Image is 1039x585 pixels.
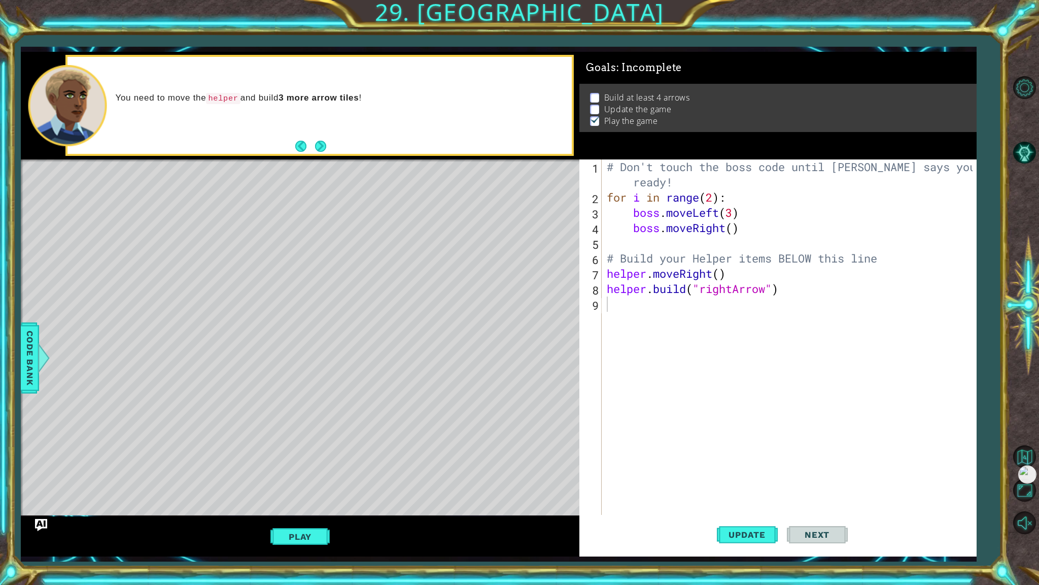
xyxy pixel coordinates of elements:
[35,519,47,531] button: Ask AI
[581,161,602,191] div: 1
[794,530,840,540] span: Next
[206,93,240,104] code: helper
[295,141,315,152] button: Back
[21,159,490,459] div: Level Map
[581,191,602,207] div: 2
[581,252,602,268] div: 6
[581,283,602,298] div: 8
[604,104,671,115] p: Update the game
[1010,508,1039,538] button: Unmute
[604,92,690,103] p: Build at least 4 arrows
[1010,138,1039,167] button: AI Hint
[581,268,602,283] div: 7
[270,527,330,546] button: Play
[279,93,359,103] strong: 3 more arrow tiles
[1010,73,1039,102] button: Level Options
[315,141,326,152] button: Next
[787,515,848,555] button: Next
[717,515,778,555] button: Update
[115,92,565,104] p: You need to move the and build !
[581,298,602,313] div: 9
[581,222,602,237] div: 4
[581,207,602,222] div: 3
[22,327,38,389] span: Code Bank
[1010,441,1039,474] a: Back to Map
[616,61,682,74] span: : Incomplete
[604,115,657,126] p: Play the game
[581,237,602,252] div: 5
[586,61,682,74] span: Goals
[1010,442,1039,472] button: Back to Map
[1010,476,1039,505] button: Maximize Browser
[718,530,776,540] span: Update
[590,115,600,123] img: Check mark for checkbox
